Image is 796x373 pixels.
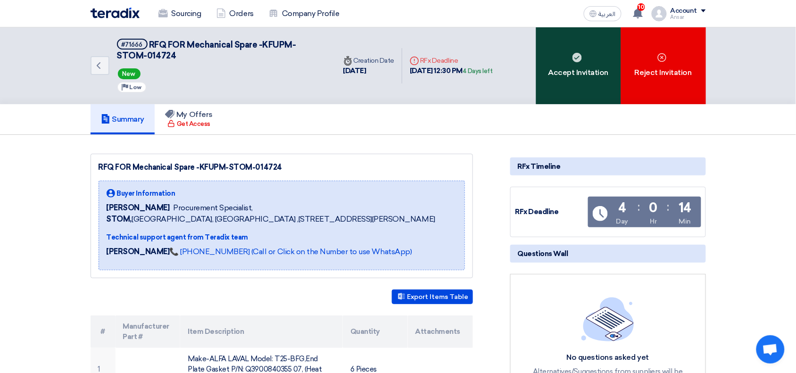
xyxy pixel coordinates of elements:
[151,3,209,24] a: Sourcing
[261,3,347,24] a: Company Profile
[392,290,473,304] button: Export Items Table
[173,202,253,214] span: Procurement Specialist,
[101,115,145,124] h5: Summary
[515,207,586,217] div: RFx Deadline
[410,66,493,76] div: [DATE] 12:30 PM
[130,84,142,91] span: Low
[116,315,181,348] th: Manufacturer Part #
[679,201,691,215] div: 14
[117,39,324,62] h5: RFQ FOR Mechanical Spare -KFUPM-STOM-014724
[209,3,261,24] a: Orders
[91,8,140,18] img: Teradix logo
[536,27,621,104] div: Accept Invitation
[180,315,343,348] th: Item Description
[117,40,296,61] span: RFQ FOR Mechanical Spare -KFUPM-STOM-014724
[99,162,465,173] div: RFQ FOR Mechanical Spare -KFUPM-STOM-014724
[107,232,435,242] div: Technical support agent from Teradix team
[528,353,688,363] div: No questions asked yet
[118,68,141,79] span: New
[584,6,622,21] button: العربية
[463,66,493,76] div: 4 Days left
[410,56,493,66] div: RFx Deadline
[107,215,132,224] b: STOM,
[652,6,667,21] img: profile_test.png
[510,157,706,175] div: RFx Timeline
[756,335,785,364] div: Open chat
[671,15,706,20] div: Ansar
[616,216,629,226] div: Day
[167,119,210,129] div: Get Access
[343,315,408,348] th: Quantity
[91,315,116,348] th: #
[169,247,412,256] a: 📞 [PHONE_NUMBER] (Call or Click on the Number to use WhatsApp)
[343,66,395,76] div: [DATE]
[667,199,670,216] div: :
[107,247,170,256] strong: [PERSON_NAME]
[518,249,568,259] span: Questions Wall
[122,41,143,48] div: #71666
[599,11,616,17] span: العربية
[650,216,657,226] div: Hr
[638,199,640,216] div: :
[155,104,223,134] a: My Offers Get Access
[618,201,626,215] div: 4
[638,3,645,11] span: 10
[117,189,175,199] span: Buyer Information
[408,315,473,348] th: Attachments
[107,202,170,214] span: [PERSON_NAME]
[91,104,155,134] a: Summary
[621,27,706,104] div: Reject Invitation
[671,7,697,15] div: Account
[107,214,435,225] span: [GEOGRAPHIC_DATA], [GEOGRAPHIC_DATA] ,[STREET_ADDRESS][PERSON_NAME]
[165,110,213,119] h5: My Offers
[343,56,395,66] div: Creation Date
[679,216,691,226] div: Min
[581,297,634,341] img: empty_state_list.svg
[649,201,658,215] div: 0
